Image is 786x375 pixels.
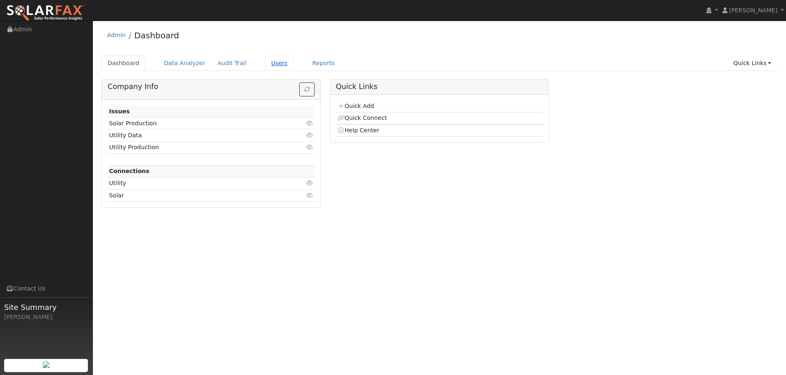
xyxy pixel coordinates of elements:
a: Users [265,56,294,71]
strong: Connections [109,168,149,174]
span: [PERSON_NAME] [729,7,777,14]
div: [PERSON_NAME] [4,313,88,321]
i: Click to view [306,120,313,126]
a: Dashboard [102,56,146,71]
img: SolarFax [6,5,84,22]
a: Help Center [337,127,379,134]
i: Click to view [306,192,313,198]
td: Utility Data [108,129,282,141]
i: Click to view [306,180,313,186]
img: retrieve [43,361,50,368]
td: Solar Production [108,117,282,129]
h5: Company Info [108,82,315,91]
td: Utility [108,177,282,189]
a: Quick Connect [337,115,387,121]
td: Utility Production [108,141,282,153]
i: Click to view [306,144,313,150]
i: Click to view [306,132,313,138]
a: Data Analyzer [158,56,211,71]
a: Quick Links [727,56,777,71]
a: Quick Add [337,103,374,109]
h5: Quick Links [336,82,543,91]
strong: Issues [109,108,130,115]
a: Reports [306,56,341,71]
a: Dashboard [134,30,179,40]
td: Solar [108,190,282,202]
a: Audit Trail [211,56,253,71]
span: Site Summary [4,302,88,313]
a: Admin [107,32,126,38]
